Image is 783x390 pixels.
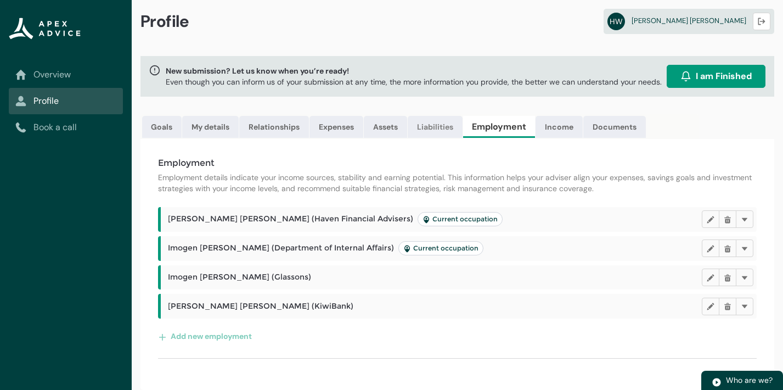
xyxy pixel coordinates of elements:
[696,70,752,83] span: I am Finished
[15,121,116,134] a: Book a call
[15,68,116,81] a: Overview
[168,302,356,311] span: [PERSON_NAME] [PERSON_NAME] (KiwiBank)
[463,116,535,138] a: Employment
[398,241,483,255] lightning-badge: Current occupation
[719,298,736,315] button: Delete
[142,116,182,138] a: Goals
[309,116,363,138] a: Expenses
[166,65,662,76] span: New submission? Let us know when you’re ready!
[719,239,736,257] button: Delete
[158,327,252,345] button: Add new employment
[168,272,313,282] span: Imogen [PERSON_NAME] (Glassons)
[536,116,583,138] a: Income
[9,18,81,40] img: Apex Advice Group
[736,239,753,257] button: More
[604,9,774,34] a: HW[PERSON_NAME] [PERSON_NAME]
[702,298,719,315] button: Edit
[364,116,407,138] a: Assets
[753,13,770,30] button: Logout
[607,13,625,30] abbr: HW
[182,116,239,138] a: My details
[9,62,123,141] nav: Sub page
[583,116,646,138] a: Documents
[712,377,722,387] img: play.svg
[719,269,736,286] button: Delete
[632,16,746,25] span: [PERSON_NAME] [PERSON_NAME]
[719,210,736,228] button: Delete
[166,76,662,87] p: Even though you can inform us of your submission at any time, the more information you provide, t...
[423,215,498,224] span: Current occupation
[667,65,765,88] button: I am Finished
[403,244,478,253] span: Current occupation
[726,375,773,385] span: Who are we?
[702,269,719,286] button: Edit
[680,71,691,82] img: alarm.svg
[736,210,753,228] button: More
[140,11,189,32] span: Profile
[239,116,309,138] a: Relationships
[702,239,719,257] button: Edit
[158,172,757,194] p: Employment details indicate your income sources, stability and earning potential. This informatio...
[702,210,719,228] button: Edit
[15,94,116,108] a: Profile
[736,269,753,286] button: More
[168,241,483,255] span: Imogen [PERSON_NAME] (Department of Internal Affairs)
[408,116,463,138] a: Liabilities
[168,212,503,226] span: [PERSON_NAME] [PERSON_NAME] (Haven Financial Advisers)
[736,298,753,315] button: More
[158,157,757,170] h4: Employment
[418,212,503,226] lightning-badge: Current occupation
